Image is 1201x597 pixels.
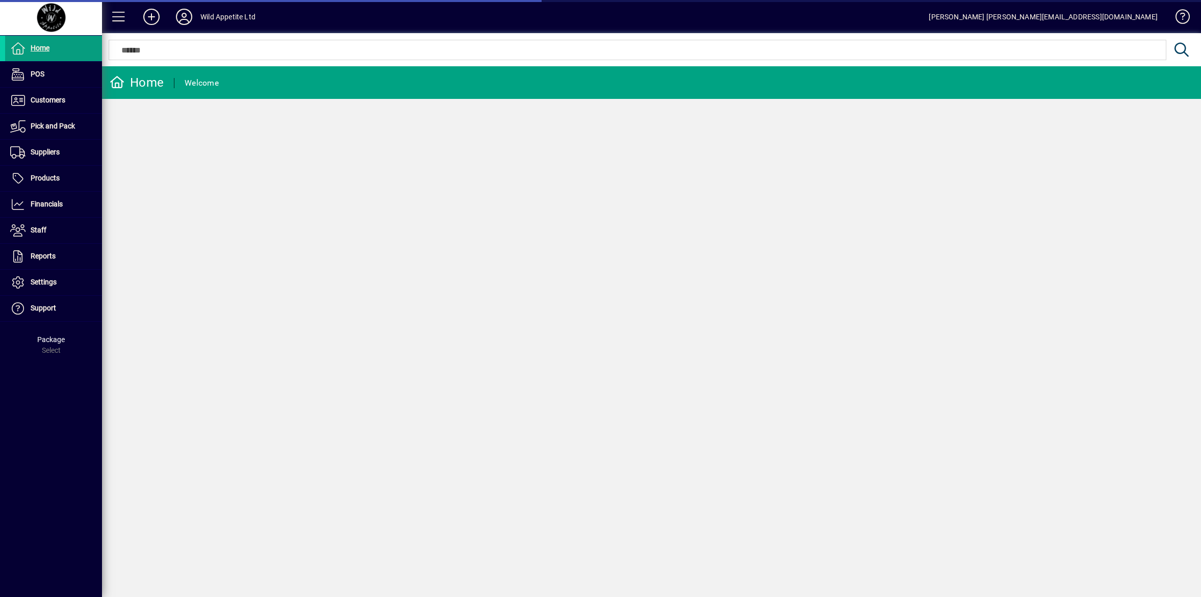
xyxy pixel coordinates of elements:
[5,296,102,321] a: Support
[929,9,1158,25] div: [PERSON_NAME] [PERSON_NAME][EMAIL_ADDRESS][DOMAIN_NAME]
[5,244,102,269] a: Reports
[168,8,200,26] button: Profile
[31,174,60,182] span: Products
[135,8,168,26] button: Add
[5,192,102,217] a: Financials
[185,75,219,91] div: Welcome
[37,335,65,344] span: Package
[31,70,44,78] span: POS
[5,166,102,191] a: Products
[5,140,102,165] a: Suppliers
[31,148,60,156] span: Suppliers
[1168,2,1188,35] a: Knowledge Base
[5,270,102,295] a: Settings
[31,122,75,130] span: Pick and Pack
[5,218,102,243] a: Staff
[5,114,102,139] a: Pick and Pack
[31,278,57,286] span: Settings
[110,74,164,91] div: Home
[31,96,65,104] span: Customers
[31,200,63,208] span: Financials
[31,44,49,52] span: Home
[5,88,102,113] a: Customers
[5,62,102,87] a: POS
[200,9,255,25] div: Wild Appetite Ltd
[31,252,56,260] span: Reports
[31,304,56,312] span: Support
[31,226,46,234] span: Staff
